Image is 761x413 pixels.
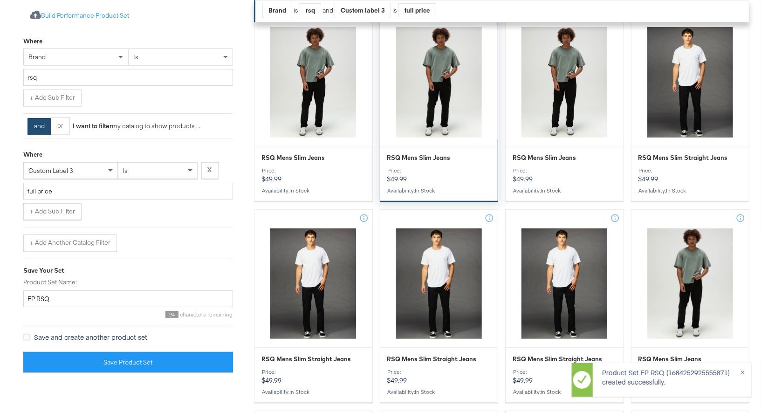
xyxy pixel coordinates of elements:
[513,187,617,194] div: Availability :
[70,122,200,131] div: my catalog to show products ...
[666,187,686,194] span: in stock
[23,7,136,25] button: Build Performance Product Set
[23,37,42,46] div: Where
[263,3,292,18] div: Brand
[28,53,46,61] span: brand
[23,266,233,275] div: Save Your Set
[387,369,491,385] p: $49.99
[734,363,751,380] button: ×
[289,187,309,194] span: in stock
[391,6,398,15] div: is
[51,117,70,134] button: or
[322,3,436,18] div: and
[123,166,128,175] span: is
[513,167,617,174] div: Price:
[300,3,321,17] div: rsq
[261,355,351,364] span: RSQ Mens Slim Straight Jeans
[387,355,477,364] span: RSQ Mens Slim Straight Jeans
[23,89,82,106] button: + Add Sub Filter
[387,369,491,375] div: Price:
[292,6,300,15] div: is
[513,167,617,183] p: $49.99
[165,311,178,318] span: 94
[638,167,742,183] p: $49.99
[23,203,82,220] button: + Add Sub Filter
[387,187,491,194] div: Availability :
[638,153,728,162] span: RSQ Mens Slim Straight Jeans
[23,352,233,373] button: Save Product Set
[387,389,491,395] div: Availability :
[23,69,233,86] input: Enter a value for your filter
[23,183,233,200] input: Enter a value for your filter
[133,53,138,61] span: is
[513,389,617,395] div: Availability :
[261,153,325,162] span: RSQ Mens Slim Jeans
[289,388,309,395] span: in stock
[387,167,491,183] p: $49.99
[261,389,365,395] div: Availability :
[23,234,117,251] button: + Add Another Catalog Filter
[23,290,233,308] input: Give your set a descriptive name
[602,368,740,386] p: Product Set FP RSQ (1684252925555871) created successfully.
[261,187,365,194] div: Availability :
[513,369,617,375] div: Price:
[415,388,435,395] span: in stock
[335,3,391,18] div: Custom label 3
[399,3,436,17] div: full price
[208,165,212,174] strong: X
[261,167,365,174] div: Price:
[638,187,742,194] div: Availability :
[638,167,742,174] div: Price:
[513,153,576,162] span: RSQ Mens Slim Jeans
[23,278,233,287] label: Product Set Name:
[73,122,112,130] strong: I want to filter
[261,369,365,385] p: $49.99
[387,167,491,174] div: Price:
[513,369,617,385] p: $49.99
[740,366,745,377] span: ×
[415,187,435,194] span: in stock
[201,162,219,179] button: X
[34,332,147,342] span: Save and create another product set
[28,166,73,175] span: custom label 3
[27,118,51,135] button: and
[638,355,702,364] span: RSQ Mens Slim Jeans
[541,388,561,395] span: in stock
[261,369,365,375] div: Price:
[23,311,233,318] div: characters remaining
[387,153,451,162] span: RSQ Mens Slim Jeans
[541,187,561,194] span: in stock
[261,167,365,183] p: $49.99
[23,150,42,159] div: Where
[513,355,602,364] span: RSQ Mens Slim Straight Jeans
